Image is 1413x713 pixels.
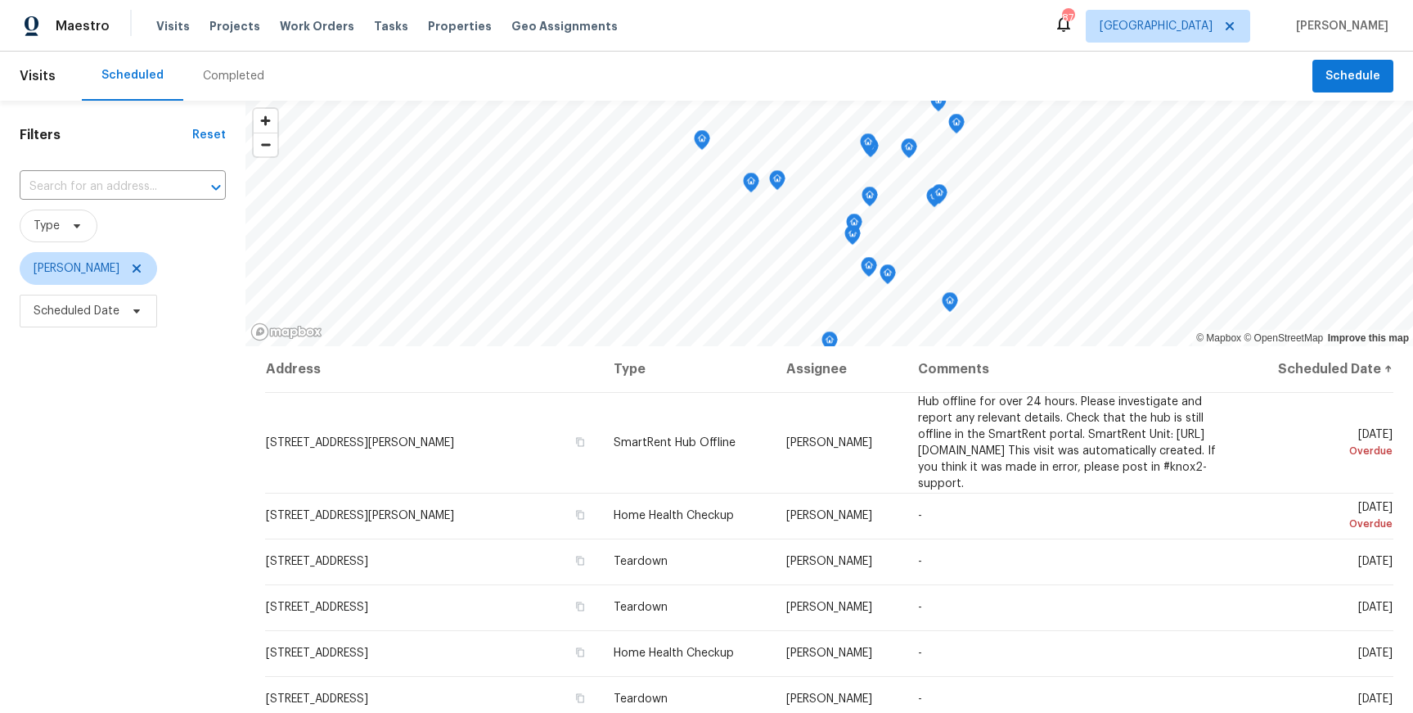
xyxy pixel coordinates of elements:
div: 87 [1062,10,1073,26]
th: Scheduled Date ↑ [1243,346,1393,392]
div: Map marker [861,257,877,282]
span: [DATE] [1358,693,1393,705]
div: Map marker [926,187,943,213]
span: [PERSON_NAME] [1289,18,1388,34]
div: Overdue [1256,443,1393,459]
div: Map marker [846,214,862,239]
div: Map marker [821,332,838,357]
span: Work Orders [280,18,354,34]
div: Overdue [1256,516,1393,532]
span: [STREET_ADDRESS][PERSON_NAME] [266,510,454,521]
div: Map marker [931,184,947,210]
span: - [918,556,922,567]
div: Scheduled [101,67,164,83]
span: Hub offline for over 24 hours. Please investigate and report any relevant details. Check that the... [918,396,1216,490]
div: Map marker [860,133,876,159]
div: Completed [203,68,264,84]
span: Geo Assignments [511,18,618,34]
div: Map marker [769,170,785,196]
span: [PERSON_NAME] [786,648,872,659]
span: Type [34,218,60,234]
a: Mapbox [1196,332,1241,344]
button: Copy Address [573,599,587,614]
a: OpenStreetMap [1244,332,1323,344]
span: [DATE] [1358,556,1393,567]
div: Map marker [901,138,917,164]
button: Open [205,176,227,199]
button: Zoom in [254,109,277,133]
div: Map marker [844,225,861,250]
div: Map marker [948,114,965,139]
span: SmartRent Hub Offline [614,437,736,449]
span: Tasks [374,20,408,32]
th: Type [601,346,774,392]
span: Teardown [614,602,668,613]
button: Copy Address [573,645,587,660]
span: Schedule [1325,66,1380,87]
button: Schedule [1312,60,1393,93]
th: Address [265,346,601,392]
a: Improve this map [1328,332,1409,344]
div: Map marker [880,264,896,290]
span: [DATE] [1358,648,1393,659]
span: Maestro [56,18,110,34]
div: Map marker [930,92,947,117]
span: Home Health Checkup [614,648,734,659]
button: Copy Address [573,508,587,522]
span: [STREET_ADDRESS][PERSON_NAME] [266,437,454,449]
span: - [918,693,922,705]
span: [PERSON_NAME] [786,437,872,449]
span: [STREET_ADDRESS] [266,602,368,613]
span: - [918,510,922,521]
div: Map marker [694,130,710,156]
div: Map marker [862,187,878,212]
span: Visits [20,58,56,94]
span: [DATE] [1256,502,1393,532]
span: Teardown [614,556,668,567]
span: [PERSON_NAME] [786,556,872,567]
div: Map marker [743,173,759,198]
input: Search for an address... [20,174,180,200]
h1: Filters [20,127,192,143]
span: Properties [428,18,492,34]
button: Copy Address [573,691,587,706]
span: Teardown [614,693,668,705]
button: Zoom out [254,133,277,156]
span: Home Health Checkup [614,510,734,521]
span: [GEOGRAPHIC_DATA] [1100,18,1213,34]
span: Scheduled Date [34,303,119,319]
span: [PERSON_NAME] [786,602,872,613]
button: Copy Address [573,435,587,449]
span: [PERSON_NAME] [34,260,119,277]
div: Map marker [942,292,958,318]
span: [DATE] [1256,429,1393,459]
span: [PERSON_NAME] [786,510,872,521]
span: [STREET_ADDRESS] [266,693,368,705]
span: [DATE] [1358,602,1393,613]
canvas: Map [245,101,1413,346]
span: [PERSON_NAME] [786,693,872,705]
div: Reset [192,127,226,143]
a: Mapbox homepage [250,323,322,341]
th: Assignee [773,346,904,392]
th: Comments [905,346,1244,392]
span: [STREET_ADDRESS] [266,556,368,567]
span: - [918,648,922,659]
span: [STREET_ADDRESS] [266,648,368,659]
span: Projects [209,18,260,34]
span: - [918,602,922,613]
button: Copy Address [573,553,587,568]
span: Visits [156,18,190,34]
